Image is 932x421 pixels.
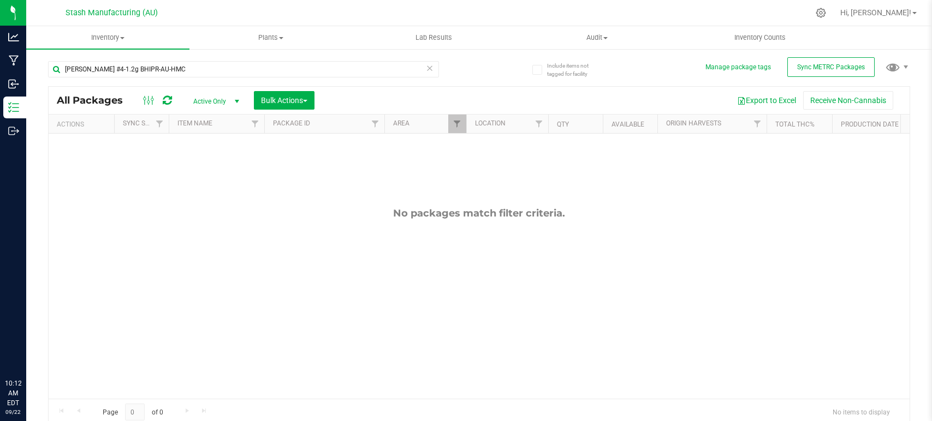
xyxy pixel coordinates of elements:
[273,119,310,127] a: Package ID
[26,33,189,43] span: Inventory
[49,207,910,219] div: No packages match filter criteria.
[515,26,679,49] a: Audit
[448,115,466,133] a: Filter
[57,121,110,128] div: Actions
[775,121,815,128] a: Total THC%
[557,121,569,128] a: Qty
[787,57,875,77] button: Sync METRC Packages
[749,115,767,133] a: Filter
[261,96,307,105] span: Bulk Actions
[678,26,841,49] a: Inventory Counts
[547,62,602,78] span: Include items not tagged for facility
[366,115,384,133] a: Filter
[177,119,212,127] a: Item Name
[5,408,21,416] p: 09/22
[401,33,467,43] span: Lab Results
[516,33,678,43] span: Audit
[426,61,434,75] span: Clear
[8,102,19,113] inline-svg: Inventory
[26,26,189,49] a: Inventory
[151,115,169,133] a: Filter
[824,404,899,420] span: No items to display
[8,55,19,66] inline-svg: Manufacturing
[123,119,165,127] a: Sync Status
[393,119,409,127] a: Area
[814,8,828,18] div: Manage settings
[48,61,439,77] input: Search Package ID, Item Name, SKU, Lot or Part Number...
[11,334,44,366] iframe: Resource center
[803,91,893,110] button: Receive Non-Cannabis
[352,26,515,49] a: Lab Results
[190,33,352,43] span: Plants
[840,8,911,17] span: Hi, [PERSON_NAME]!
[841,121,899,128] a: Production Date
[8,125,19,136] inline-svg: Outbound
[246,115,264,133] a: Filter
[475,119,506,127] a: Location
[5,378,21,408] p: 10:12 AM EDT
[93,404,172,420] span: Page of 0
[612,121,644,128] a: Available
[66,8,158,17] span: Stash Manufacturing (AU)
[8,32,19,43] inline-svg: Analytics
[730,91,803,110] button: Export to Excel
[705,63,771,72] button: Manage package tags
[666,119,721,127] a: Origin Harvests
[530,115,548,133] a: Filter
[254,91,314,110] button: Bulk Actions
[189,26,353,49] a: Plants
[8,79,19,89] inline-svg: Inbound
[797,63,865,71] span: Sync METRC Packages
[720,33,800,43] span: Inventory Counts
[57,94,134,106] span: All Packages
